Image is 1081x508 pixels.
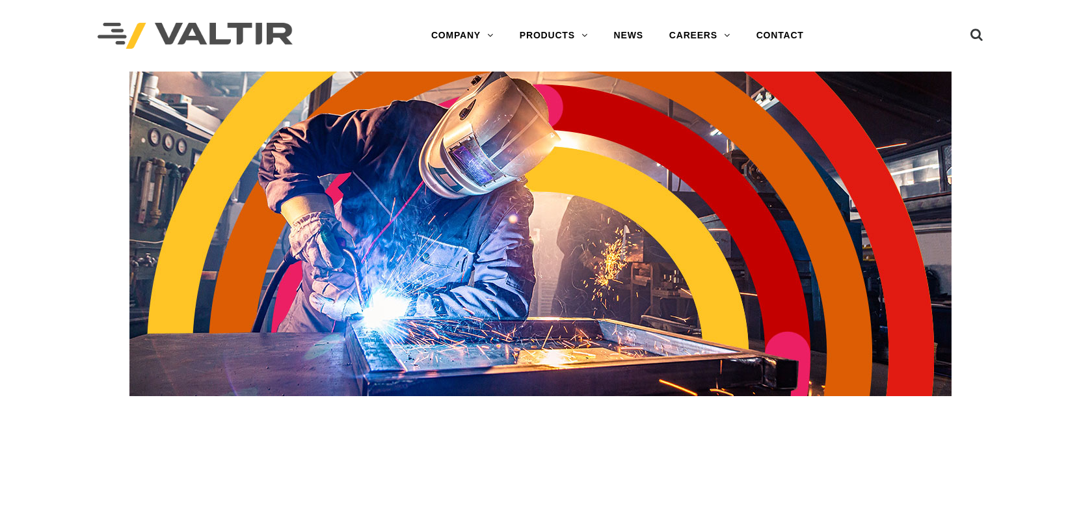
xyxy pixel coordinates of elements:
[507,23,601,49] a: PRODUCTS
[601,23,656,49] a: NEWS
[129,72,952,396] img: Header_Timeline
[743,23,817,49] a: CONTACT
[98,23,293,49] img: Valtir
[418,23,507,49] a: COMPANY
[656,23,743,49] a: CAREERS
